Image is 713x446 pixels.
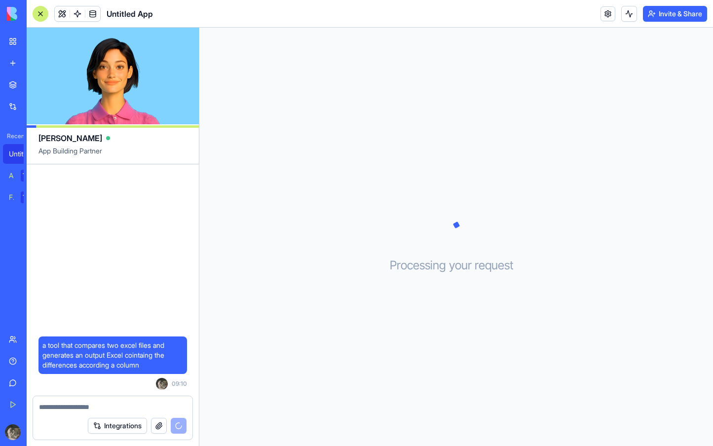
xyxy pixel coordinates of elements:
button: Invite & Share [643,6,707,22]
span: Recent [3,132,24,140]
div: Untitled App [9,149,37,159]
h3: Processing your request [390,258,523,273]
button: Integrations [88,418,147,434]
span: 09:10 [172,380,187,388]
div: AI Logo Generator [9,171,14,181]
a: AI Logo GeneratorTRY [3,166,42,186]
span: Untitled App [107,8,153,20]
div: Feedback Form [9,192,14,202]
span: App Building Partner [38,146,187,164]
img: ACg8ocJ09mx2M-ZzaMhUguyzhxPSTUU-oz0AArZKSKcseXR176WneKO5=s96-c [156,378,168,390]
span: a tool that compares two excel files and generates an output Excel cointaing the differences acco... [42,340,183,370]
a: Feedback FormTRY [3,187,42,207]
img: ACg8ocJ09mx2M-ZzaMhUguyzhxPSTUU-oz0AArZKSKcseXR176WneKO5=s96-c [5,424,21,440]
img: logo [7,7,68,21]
div: TRY [21,191,37,203]
a: Untitled App [3,144,42,164]
span: [PERSON_NAME] [38,132,102,144]
div: TRY [21,170,37,182]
